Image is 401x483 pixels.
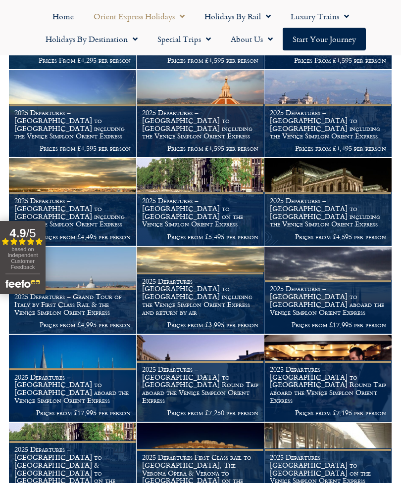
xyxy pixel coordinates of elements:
[137,247,264,334] a: 2025 Departures – [GEOGRAPHIC_DATA] to [GEOGRAPHIC_DATA] including the Venice Simplon Orient Expr...
[9,158,137,246] a: 2025 Departures – [GEOGRAPHIC_DATA] to [GEOGRAPHIC_DATA] including the Venice Simplon Orient Expr...
[14,321,131,329] p: Prices from £4,995 per person
[142,56,258,64] p: Prices from £4,595 per person
[43,5,84,28] a: Home
[14,197,131,228] h1: 2025 Departures – [GEOGRAPHIC_DATA] to [GEOGRAPHIC_DATA] including the Venice Simplon Orient Express
[84,5,195,28] a: Orient Express Holidays
[142,277,258,316] h1: 2025 Departures – [GEOGRAPHIC_DATA] to [GEOGRAPHIC_DATA] including the Venice Simplon Orient Expr...
[221,28,283,50] a: About Us
[142,233,258,241] p: Prices from £5,495 per person
[142,321,258,329] p: Prices from £3,995 per person
[270,109,386,140] h1: 2025 Departures – [GEOGRAPHIC_DATA] to [GEOGRAPHIC_DATA] including the Venice Simplon Orient Express
[270,365,386,404] h1: 2025 Departures – [GEOGRAPHIC_DATA] to [GEOGRAPHIC_DATA] Round Trip aboard the Venice Simplon Ori...
[14,409,131,417] p: Prices from £17,995 per person
[14,373,131,404] h1: 2025 Departures – [GEOGRAPHIC_DATA] to [GEOGRAPHIC_DATA] aboard the Venice Simplon Orient Express
[14,56,131,64] p: Prices From £4,295 per person
[14,109,131,140] h1: 2025 Departures – [GEOGRAPHIC_DATA] to [GEOGRAPHIC_DATA] including the Venice Simplon Orient Express
[270,409,386,417] p: Prices from £7,195 per person
[137,158,264,246] a: 2025 Departures – [GEOGRAPHIC_DATA] to [GEOGRAPHIC_DATA] on the Venice Simplon Orient Express Pri...
[5,5,396,50] nav: Menu
[142,409,258,417] p: Prices from £7,250 per person
[142,365,258,404] h1: 2025 Departures – [GEOGRAPHIC_DATA] to [GEOGRAPHIC_DATA] Round Trip aboard the Venice Simplon Ori...
[264,70,392,158] a: 2025 Departures – [GEOGRAPHIC_DATA] to [GEOGRAPHIC_DATA] including the Venice Simplon Orient Expr...
[14,144,131,152] p: Prices from £4,595 per person
[270,233,386,241] p: Prices from £4,595 per person
[9,70,137,158] a: 2025 Departures – [GEOGRAPHIC_DATA] to [GEOGRAPHIC_DATA] including the Venice Simplon Orient Expr...
[195,5,281,28] a: Holidays by Rail
[148,28,221,50] a: Special Trips
[264,247,392,334] a: 2025 Departures – [GEOGRAPHIC_DATA] to [GEOGRAPHIC_DATA] aboard the Venice Simplon Orient Express...
[137,335,264,422] a: 2025 Departures – [GEOGRAPHIC_DATA] to [GEOGRAPHIC_DATA] Round Trip aboard the Venice Simplon Ori...
[281,5,359,28] a: Luxury Trains
[9,335,137,422] a: 2025 Departures – [GEOGRAPHIC_DATA] to [GEOGRAPHIC_DATA] aboard the Venice Simplon Orient Express...
[270,321,386,329] p: Prices from £17,995 per person
[142,197,258,228] h1: 2025 Departures – [GEOGRAPHIC_DATA] to [GEOGRAPHIC_DATA] on the Venice Simplon Orient Express
[264,158,392,246] a: 2025 Departures – [GEOGRAPHIC_DATA] to [GEOGRAPHIC_DATA] including the Venice Simplon Orient Expr...
[270,197,386,228] h1: 2025 Departures – [GEOGRAPHIC_DATA] to [GEOGRAPHIC_DATA] including the Venice Simplon Orient Express
[142,109,258,140] h1: 2025 Departures – [GEOGRAPHIC_DATA] to [GEOGRAPHIC_DATA] including the Venice Simplon Orient Express
[270,285,386,316] h1: 2025 Departures – [GEOGRAPHIC_DATA] to [GEOGRAPHIC_DATA] aboard the Venice Simplon Orient Express
[14,293,131,316] h1: 2025 Departures – Grand Tour of Italy by First Class Rail & the Venice Simplon Orient Express
[264,335,392,422] img: Orient Express Bar
[270,144,386,152] p: Prices from £4,495 per person
[142,144,258,152] p: Prices from £4,595 per person
[283,28,366,50] a: Start your Journey
[264,335,392,422] a: 2025 Departures – [GEOGRAPHIC_DATA] to [GEOGRAPHIC_DATA] Round Trip aboard the Venice Simplon Ori...
[137,70,264,158] a: 2025 Departures – [GEOGRAPHIC_DATA] to [GEOGRAPHIC_DATA] including the Venice Simplon Orient Expr...
[137,335,264,422] img: Venice At Night
[9,247,137,334] a: 2025 Departures – Grand Tour of Italy by First Class Rail & the Venice Simplon Orient Express Pri...
[270,56,386,64] p: Prices From £4,595 per person
[36,28,148,50] a: Holidays by Destination
[14,233,131,241] p: Prices from £4,495 per person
